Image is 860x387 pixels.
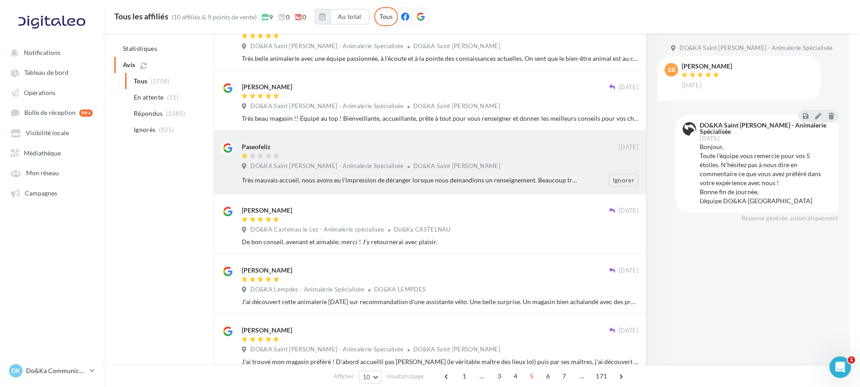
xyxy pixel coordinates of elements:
button: Au total [330,9,369,24]
span: 0 [294,13,306,22]
span: DO&KA Saint Jean de Luz [413,42,500,50]
span: 9 [262,13,273,22]
a: DK Do&Ka Communication [7,362,96,379]
div: Très belle animalerie avec une équipe passionnée, à l'écoute et à la pointe des connaissances act... [242,54,638,63]
div: Très beau magasin !! Équipé au top ! Bienveillante, accueillante, prête à tout pour vous renseign... [242,114,638,123]
span: Boîte de réception [24,109,76,117]
span: DK [11,366,20,375]
iframe: Intercom live chat [829,356,851,378]
span: Médiathèque [24,149,61,157]
a: Campagnes [5,185,98,201]
div: J'ai trouvé mon magasin préféré ! D'abord accueilli pas [PERSON_NAME] (le véritable maître des li... [242,357,638,366]
a: Mon réseau [5,164,98,181]
div: [PERSON_NAME] [242,326,292,335]
a: Boîte de réception 99+ [5,104,98,121]
div: [PERSON_NAME] [242,266,292,275]
a: Tableau de bord [5,64,98,80]
span: ... [475,369,489,383]
span: 7 [557,369,571,383]
span: DO&KA Saint [PERSON_NAME] - Animalerie Spécialisée [250,102,403,110]
a: Médiathèque [5,145,98,161]
span: 6 [541,369,555,383]
div: Bonjour, Toute l'équipe vous remercie pour vos 5 étoiles. N'hésitez pas à nous dire en commentair... [700,142,831,205]
span: [DATE] [682,82,702,90]
span: 4 [508,369,523,383]
span: Notifications [24,49,60,56]
span: DO&KA Saint [PERSON_NAME] - Animalerie Spécialisée [250,346,403,354]
span: 10 [363,373,371,381]
span: Campagnes [25,189,57,197]
span: [DATE] [619,143,638,151]
span: 171 [592,369,611,383]
a: Opérations [5,84,98,100]
div: J'ai découvert cette animalerie [DATE] sur recommandation d'une assistante véto. Une belle surpri... [242,297,638,306]
div: Très mauvais accueil, nous avons eu l'impression de déranger lorsque nous demandions un renseigne... [242,176,580,185]
span: DO&KA Lempdes - Animalerie Spécialisée [250,286,364,294]
span: DO&KA Saint [PERSON_NAME] - Animalerie Spécialisée [679,44,833,52]
p: Do&Ka Communication [26,366,86,375]
div: [PERSON_NAME] [682,63,732,69]
div: Tous les affiliés [114,12,168,20]
span: Répondus [134,109,163,118]
span: [DATE] [619,327,638,335]
span: En attente [134,93,164,102]
span: DO&KA Saint [PERSON_NAME] - Animalerie Spécialisée [250,42,403,50]
span: 1 [848,356,855,364]
span: ... [575,369,589,383]
span: DO&KA Saint Jean de Luz [413,102,500,109]
div: (10 affiliés & 9 points de vente) [172,13,257,22]
div: DO&KA Saint [PERSON_NAME] - Animalerie Spécialisée [700,122,829,135]
span: (925) [159,126,174,133]
span: DO&KA Saint Jean de Luz [413,162,500,169]
span: 5 [525,369,539,383]
span: [DATE] [619,207,638,215]
div: 99+ [79,109,93,117]
span: DO&KA LEMPDES [374,286,425,293]
span: Visibilité locale [26,129,69,137]
span: [DATE] [700,136,720,141]
span: résultats/page [386,372,424,381]
span: DO&KA Saint [PERSON_NAME] - Animalerie Spécialisée [250,162,403,170]
span: Do&Ka CASTELNAU [394,226,451,233]
span: (1585) [166,110,185,117]
div: De bon conseil, avenant et aimable; merci ! J’y retournerai avec plaisir. [242,237,638,246]
span: SR [668,65,675,74]
span: Statistiques [123,45,157,52]
div: [PERSON_NAME] [242,82,292,91]
button: Notifications [5,44,95,60]
div: Réponse générée automatiquement [675,214,838,223]
span: Ignorés [134,125,155,134]
div: Tous [374,7,398,26]
span: [DATE] [619,83,638,91]
span: Afficher [334,372,354,381]
div: [PERSON_NAME] [242,206,292,215]
span: Tableau de bord [24,69,68,77]
span: Opérations [24,89,55,96]
button: Au total [315,9,369,24]
div: Paseofeliz [242,142,271,151]
span: DO&KA Saint Jean de Luz [413,346,500,353]
button: Ignorer [609,174,638,187]
a: Visibilité locale [5,124,98,141]
span: 1 [457,369,471,383]
span: 3 [492,369,507,383]
span: (11) [167,94,178,101]
span: 0 [278,13,290,22]
span: DO&KA Castelnau le Lez - Animalerie spécialisée [250,226,384,234]
span: [DATE] [619,267,638,275]
span: Mon réseau [26,169,59,177]
button: 10 [359,371,382,383]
